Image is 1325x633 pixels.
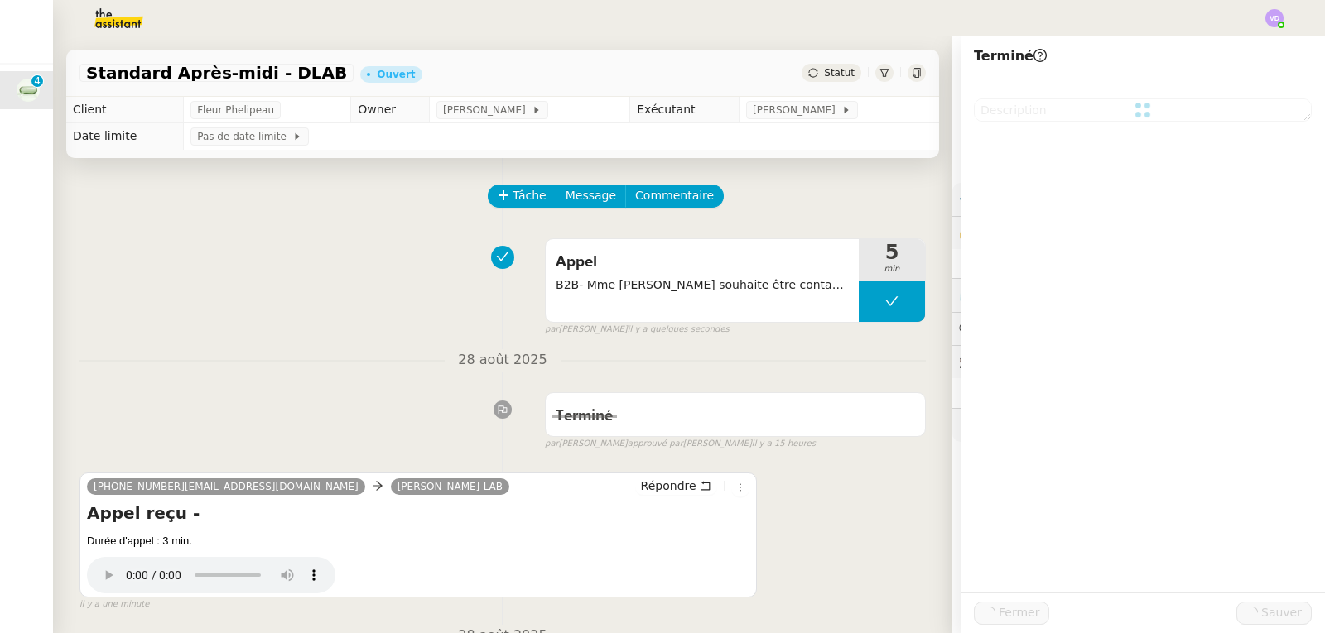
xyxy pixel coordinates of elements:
button: Répondre [635,477,717,495]
span: Terminé [556,409,613,424]
nz-badge-sup: 4 [31,75,43,87]
span: [PHONE_NUMBER][EMAIL_ADDRESS][DOMAIN_NAME] [94,481,359,492]
span: approuvé par [628,437,683,451]
a: [PERSON_NAME]-LAB [391,479,509,494]
span: Statut [824,67,855,79]
span: ⏲️ [959,288,1086,301]
span: Message [566,186,616,205]
small: [PERSON_NAME] [545,323,730,337]
div: 🧴Autres [952,409,1325,441]
span: il y a 15 heures [752,437,816,451]
td: Exécutant [630,97,740,123]
div: Ouvert [377,70,415,79]
span: Tâche [513,186,547,205]
span: Fleur Phelipeau [197,102,274,118]
span: Commentaire [635,186,714,205]
span: il y a une minute [79,597,149,611]
span: Appel [556,250,849,275]
p: 4 [34,75,41,90]
img: svg [1265,9,1284,27]
span: 🧴 [959,418,1010,431]
span: par [545,323,559,337]
td: Client [66,97,184,123]
img: 7f9b6497-4ade-4d5b-ae17-2cbe23708554 [17,79,40,102]
span: Pas de date limite [197,128,292,145]
h4: Appel reçu - [87,501,749,525]
button: Commentaire [625,185,724,208]
td: Owner [351,97,430,123]
span: Standard Après-midi - DLAB [86,65,347,81]
span: 5 [859,242,925,262]
audio: Your browser does not support the audio element. [87,549,335,593]
span: par [545,437,559,451]
span: 28 août 2025 [445,349,560,372]
button: Message [556,185,626,208]
span: [PERSON_NAME] [753,102,841,118]
button: Fermer [974,602,1049,625]
span: Terminé [974,48,1047,64]
div: 🕵️Autres demandes en cours 2 [952,346,1325,378]
td: Date limite [66,123,184,150]
span: 🔐 [959,223,1067,242]
span: Répondre [641,477,696,494]
span: min [859,262,925,276]
span: Durée d'appel : 3 min. [87,535,192,547]
span: il y a quelques secondes [628,323,730,337]
span: 💬 [959,322,1065,335]
span: [PERSON_NAME] [443,102,532,118]
small: [PERSON_NAME] [PERSON_NAME] [545,437,816,451]
div: ⏲️Tâches 260:30 [952,279,1325,311]
button: Sauver [1236,602,1312,625]
div: ⚙️Procédures [952,183,1325,215]
button: Tâche [488,185,556,208]
div: 💬Commentaires [952,313,1325,345]
span: B2B- Mme [PERSON_NAME] souhaite être contactée car elle a des questions à poser concernant sa com... [556,276,849,295]
span: ⚙️ [959,189,1045,209]
span: 🕵️ [959,355,1166,368]
div: 🔐Données client [952,217,1325,249]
